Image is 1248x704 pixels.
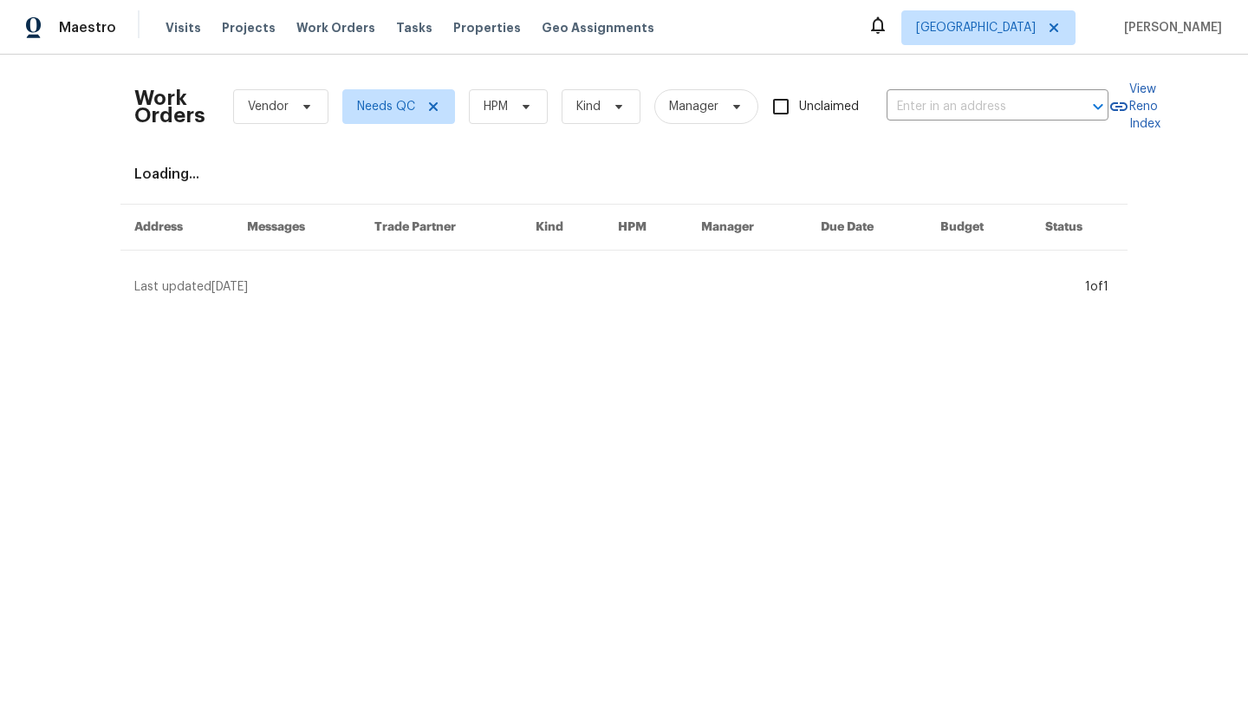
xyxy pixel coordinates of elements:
a: View Reno Index [1108,81,1160,133]
span: Unclaimed [799,98,859,116]
span: Tasks [396,22,432,34]
th: HPM [604,205,687,251]
span: Vendor [248,98,289,115]
span: Visits [166,19,201,36]
th: Address [120,205,233,251]
input: Enter in an address [887,94,1060,121]
span: Manager [669,98,718,115]
span: Geo Assignments [542,19,654,36]
th: Manager [687,205,807,251]
th: Due Date [807,205,926,251]
th: Messages [233,205,361,251]
span: [GEOGRAPHIC_DATA] [916,19,1036,36]
span: Maestro [59,19,116,36]
span: Projects [222,19,276,36]
span: Kind [576,98,601,115]
div: Loading... [134,166,1114,183]
span: Properties [453,19,521,36]
span: Needs QC [357,98,415,115]
th: Kind [522,205,604,251]
th: Trade Partner [361,205,523,251]
th: Budget [926,205,1031,251]
div: Last updated [134,278,1080,296]
th: Status [1031,205,1128,251]
span: [DATE] [211,281,248,293]
span: HPM [484,98,508,115]
button: Open [1086,95,1110,119]
h2: Work Orders [134,89,205,124]
span: Work Orders [296,19,375,36]
div: 1 of 1 [1085,278,1108,296]
span: [PERSON_NAME] [1117,19,1222,36]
